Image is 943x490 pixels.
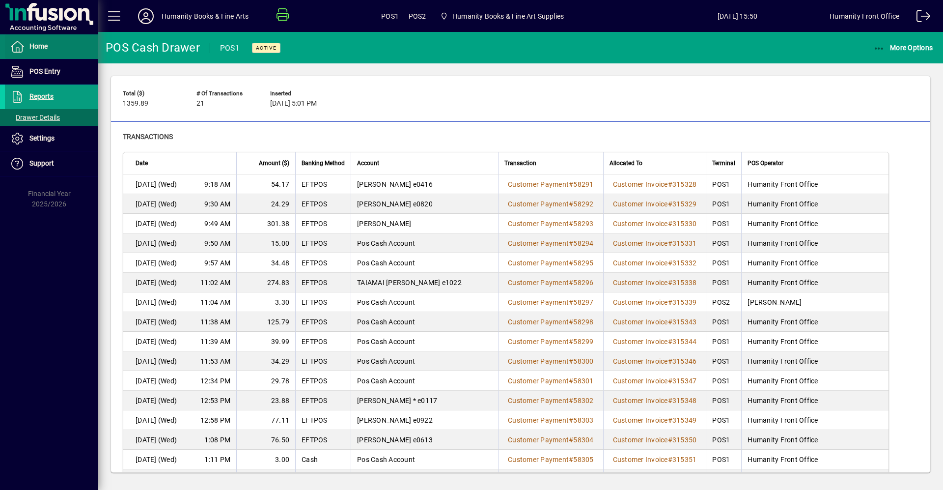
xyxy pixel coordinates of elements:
span: Transactions [123,133,173,141]
span: Customer Invoice [613,220,668,228]
span: 58302 [573,397,593,404]
span: 58296 [573,279,593,287]
td: 76.50 [236,430,295,450]
a: Customer Payment#58305 [504,454,597,465]
span: # [668,239,672,247]
td: 52.48 [236,469,295,489]
span: Reports [29,92,54,100]
a: Customer Invoice#315350 [610,434,700,445]
a: Customer Payment#58297 [504,297,597,308]
span: [DATE] (Wed) [136,219,177,229]
span: # of Transactions [196,90,255,97]
span: 58297 [573,298,593,306]
a: Customer Payment#58294 [504,238,597,249]
td: Humanity Front Office [741,391,888,410]
span: More Options [873,44,933,52]
span: [DATE] (Wed) [136,179,177,189]
td: EFTPOS [295,391,351,410]
span: 9:18 AM [204,179,230,189]
span: # [569,279,573,287]
span: [DATE] (Wed) [136,376,177,386]
span: Customer Payment [508,259,569,267]
span: 12:53 PM [200,396,230,405]
a: Customer Payment#58298 [504,317,597,327]
span: 58298 [573,318,593,326]
a: Customer Invoice#315330 [610,218,700,229]
span: Active [256,45,277,51]
td: Humanity Front Office [741,253,888,273]
span: [DATE] 15:50 [645,8,830,24]
td: Pos Cash Account [351,351,498,371]
span: 315348 [672,397,697,404]
span: [DATE] (Wed) [136,258,177,268]
div: POS1 [220,40,240,56]
td: EFTPOS [295,410,351,430]
span: # [668,397,672,404]
a: Customer Payment#58293 [504,218,597,229]
span: Customer Invoice [613,200,668,208]
td: Pos Cash Account [351,450,498,469]
span: 9:57 AM [204,258,230,268]
span: 315331 [672,239,697,247]
span: # [668,456,672,463]
a: Customer Invoice#315331 [610,238,700,249]
span: Customer Invoice [613,397,668,404]
td: [PERSON_NAME] e0416 [351,174,498,194]
span: # [668,357,672,365]
span: [DATE] 5:01 PM [270,100,317,108]
span: Customer Invoice [613,239,668,247]
span: [DATE] (Wed) [136,356,177,366]
span: 58305 [573,456,593,463]
td: Humanity Front Office [741,273,888,292]
span: 58293 [573,220,593,228]
span: 315350 [672,436,697,444]
td: EFTPOS [295,194,351,214]
td: POS1 [706,233,741,253]
a: Customer Invoice#315346 [610,356,700,367]
span: 315347 [672,377,697,385]
span: # [569,200,573,208]
td: [PERSON_NAME] [351,214,498,233]
span: Customer Payment [508,279,569,287]
span: Customer Payment [508,416,569,424]
a: Customer Payment#58296 [504,277,597,288]
span: [DATE] (Wed) [136,337,177,346]
a: Customer Payment#58301 [504,375,597,386]
span: # [569,397,573,404]
span: Customer Payment [508,298,569,306]
span: # [668,377,672,385]
td: Humanity Front Office [741,351,888,371]
span: POS Entry [29,67,60,75]
span: Allocated To [610,158,642,169]
span: [DATE] (Wed) [136,415,177,425]
a: Home [5,34,98,59]
span: # [569,180,573,188]
a: Customer Payment#58300 [504,356,597,367]
td: [PERSON_NAME] e0820 [351,194,498,214]
span: Customer Payment [508,377,569,385]
span: Customer Payment [508,456,569,463]
td: Humanity Front Office [741,450,888,469]
td: Cash [295,450,351,469]
td: Humanity Front Office [741,233,888,253]
td: [PERSON_NAME] e0613 [351,430,498,450]
span: Total ($) [123,90,182,97]
td: 29.78 [236,371,295,391]
td: [PERSON_NAME] e0922 [351,410,498,430]
a: Customer Invoice#315339 [610,297,700,308]
span: 315351 [672,456,697,463]
span: [DATE] (Wed) [136,199,177,209]
span: 11:38 AM [200,317,230,327]
td: 24.29 [236,194,295,214]
span: 9:30 AM [204,199,230,209]
td: EFTPOS [295,292,351,312]
span: # [569,416,573,424]
span: Customer Payment [508,318,569,326]
span: 12:34 PM [200,376,230,386]
a: Customer Payment#58304 [504,434,597,445]
span: 315328 [672,180,697,188]
td: POS1 [706,469,741,489]
a: Customer Payment#58303 [504,415,597,426]
span: 11:39 AM [200,337,230,346]
span: [DATE] (Wed) [136,238,177,248]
